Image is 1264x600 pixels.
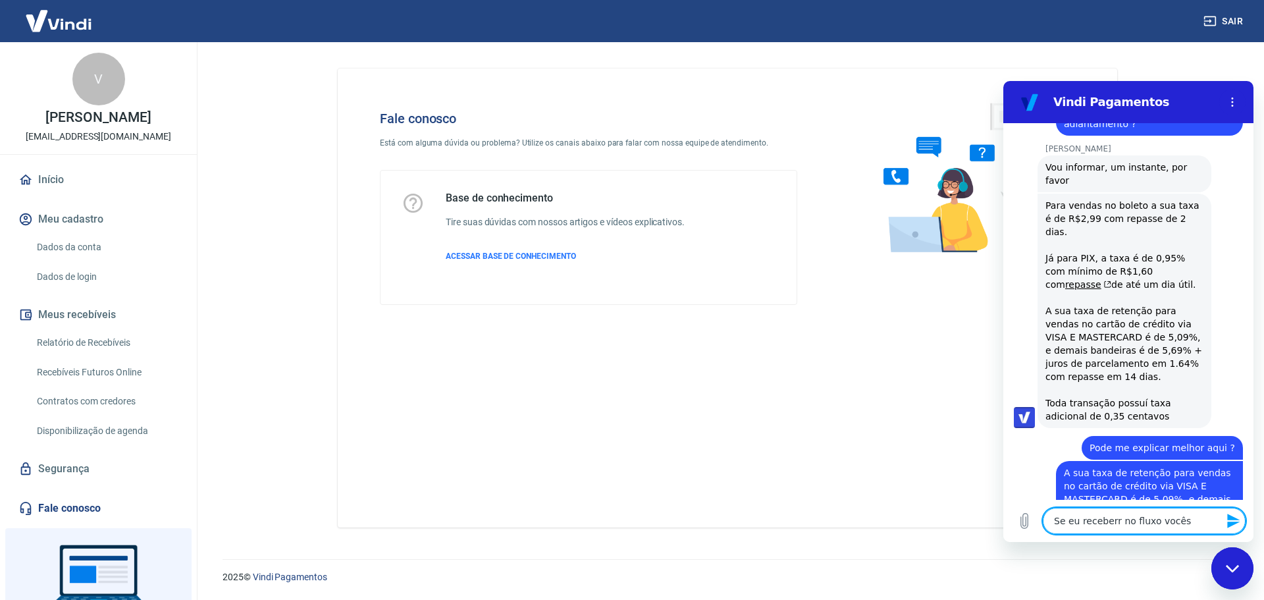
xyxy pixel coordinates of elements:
[1201,9,1248,34] button: Sair
[61,387,230,463] span: A sua taxa de retenção para vendas no cartão de crédito via VISA E MASTERCARD é de 5,09%, e demai...
[32,263,181,290] a: Dados de login
[32,234,181,261] a: Dados da conta
[380,111,797,126] h4: Fale conosco
[1003,81,1253,542] iframe: Janela de mensagens
[16,205,181,234] button: Meu cadastro
[26,130,171,144] p: [EMAIL_ADDRESS][DOMAIN_NAME]
[32,329,181,356] a: Relatório de Recebíveis
[380,137,797,149] p: Está com alguma dúvida ou problema? Utilize os canais abaixo para falar com nossa equipe de atend...
[446,250,685,262] a: ACESSAR BASE DE CONHECIMENTO
[446,215,685,229] h6: Tire suas dúvidas com nossos artigos e vídeos explicativos.
[8,427,34,453] button: Carregar arquivo
[1211,547,1253,589] iframe: Botão para abrir a janela de mensagens, conversa em andamento
[16,165,181,194] a: Início
[16,1,101,41] img: Vindi
[32,359,181,386] a: Recebíveis Futuros Online
[446,252,576,261] span: ACESSAR BASE DE CONHECIMENTO
[16,494,181,523] a: Fale conosco
[446,192,685,205] h5: Base de conhecimento
[223,570,1232,584] p: 2025 ©
[857,90,1057,265] img: Fale conosco
[253,572,327,582] a: Vindi Pagamentos
[32,418,181,445] a: Disponibilização de agenda
[72,53,125,105] div: V
[32,388,181,415] a: Contratos com credores
[216,427,242,453] button: Enviar mensagem
[45,111,151,124] p: [PERSON_NAME]
[16,454,181,483] a: Segurança
[39,427,242,453] textarea: Se eu receberr no fluxo vocês
[16,300,181,329] button: Meus recebíveis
